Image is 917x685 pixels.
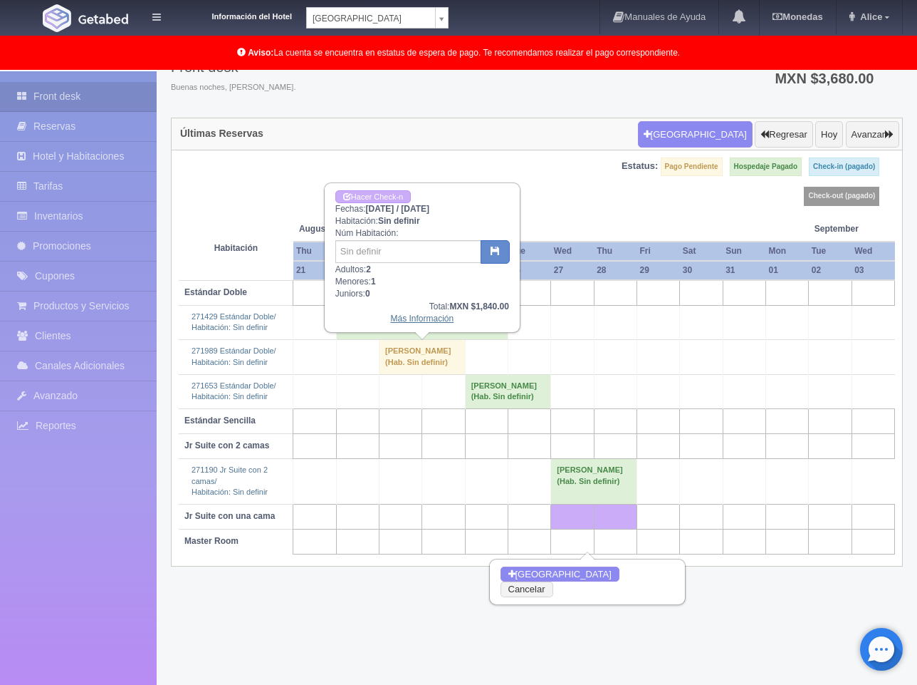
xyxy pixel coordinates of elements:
[325,184,519,331] div: Fechas: Habitación: Núm Habitación: Adultos: Menores: Juniors:
[622,160,658,173] label: Estatus:
[661,158,723,176] label: Pago Pendiente
[214,243,258,253] strong: Habitación
[293,261,336,280] th: 21
[551,242,594,261] th: Wed
[293,242,336,261] th: Thu
[772,11,822,22] b: Monedas
[637,242,680,261] th: Fri
[680,261,723,280] th: 30
[680,242,723,261] th: Sat
[192,381,276,401] a: 271653 Estándar Doble/Habitación: Sin definir
[730,158,802,176] label: Hospedaje Pagado
[501,567,619,582] button: [GEOGRAPHIC_DATA]
[306,7,449,29] a: [GEOGRAPHIC_DATA]
[856,11,882,22] span: Alice
[371,277,376,287] b: 1
[335,190,411,204] a: Hacer Check-in
[809,242,852,261] th: Tue
[508,261,551,280] th: 26
[594,261,636,280] th: 28
[192,465,268,496] a: 271190 Jr Suite con 2 camas/Habitación: Sin definir
[594,242,636,261] th: Thu
[171,82,295,93] span: Buenas noches, [PERSON_NAME].
[248,48,273,58] b: Aviso:
[551,261,594,280] th: 27
[637,261,680,280] th: 29
[755,121,812,148] button: Regresar
[184,441,269,450] b: Jr Suite con 2 camas
[723,261,765,280] th: 31
[390,314,454,324] a: Más Información
[379,340,466,374] td: [PERSON_NAME] (Hab. Sin definir)
[43,4,71,32] img: Getabed
[501,582,553,597] button: Cancelar
[809,261,852,280] th: 02
[366,264,371,274] b: 2
[366,204,430,214] b: [DATE] / [DATE]
[365,289,370,299] b: 0
[775,71,890,86] h3: MXN $3,680.00
[551,458,637,504] td: [PERSON_NAME] (Hab. Sin definir)
[638,121,753,148] button: [GEOGRAPHIC_DATA]
[378,216,420,226] b: Sin definir
[723,242,765,261] th: Sun
[184,511,275,521] b: Jr Suite con una cama
[809,158,879,176] label: Check-in (pagado)
[852,261,894,280] th: 03
[815,121,843,148] button: Hoy
[184,416,256,426] b: Estándar Sencilla
[335,240,481,263] input: Sin definir
[508,242,551,261] th: Tue
[765,261,808,280] th: 01
[192,312,276,332] a: 271429 Estándar Doble/Habitación: Sin definir
[180,128,263,139] h4: Últimas Reservas
[465,374,551,408] td: [PERSON_NAME] (Hab. Sin definir)
[78,14,128,24] img: Getabed
[804,187,879,205] label: Check-out (pagado)
[449,302,508,311] b: MXN $1,840.00
[313,8,429,29] span: [GEOGRAPHIC_DATA]
[184,536,239,546] b: Master Room
[178,7,292,23] dt: Información del Hotel
[846,121,899,148] button: Avanzar
[814,223,889,235] span: September
[335,301,509,313] div: Total:
[299,223,374,235] span: August
[852,242,894,261] th: Wed
[184,287,247,297] b: Estándar Doble
[765,242,808,261] th: Mon
[192,346,276,366] a: 271989 Estándar Doble/Habitación: Sin definir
